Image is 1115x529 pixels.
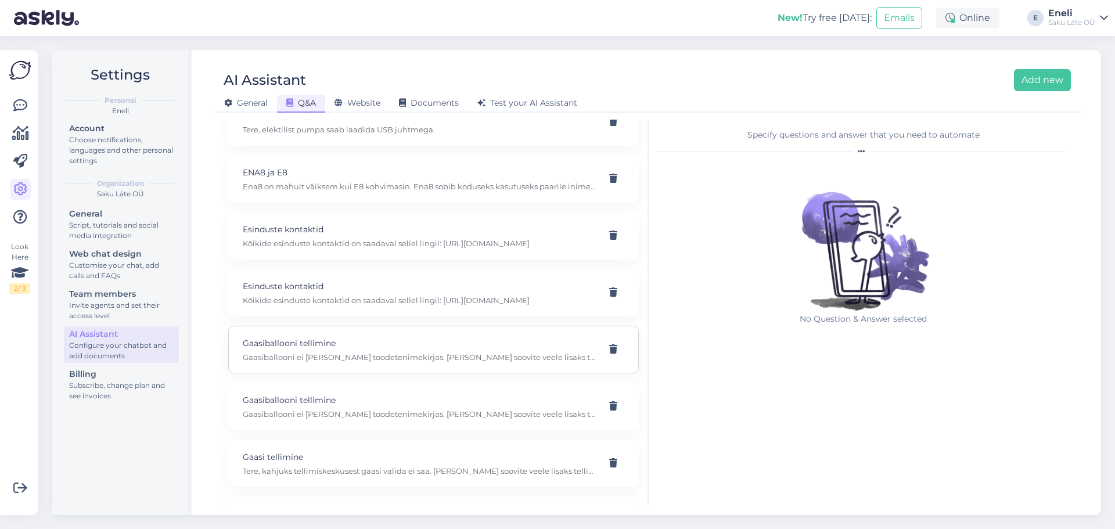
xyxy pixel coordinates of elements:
[243,466,596,476] p: Tere, kahjuks tellimiskeskusest gaasi valida ei saa. [PERSON_NAME] soovite veele lisaks tellida, ...
[9,59,31,81] img: Askly Logo
[69,288,174,300] div: Team members
[1048,9,1095,18] div: Eneli
[243,409,596,419] p: Gaasiballooni ei [PERSON_NAME] toodetenimekirjas. [PERSON_NAME] soovite veele lisaks tellida, sii...
[1027,10,1044,26] div: E
[399,98,459,108] span: Documents
[243,280,596,293] p: Esinduste kontaktid
[9,242,30,294] div: Look Here
[243,223,596,236] p: Esinduste kontaktid
[243,181,596,192] p: Ena8 on mahult väiksem kui E8 kohvimasin. Ena8 sobib koduseks kasutuseks paarile inimesele. E8 ma...
[69,123,174,135] div: Account
[69,328,174,340] div: AI Assistant
[286,98,316,108] span: Q&A
[228,155,639,203] div: ENA8 ja E8Ena8 on mahult väiksem kui E8 kohvimasin. Ena8 sobib koduseks kasutuseks paarile inimes...
[64,246,179,283] a: Web chat designCustomise your chat, add calls and FAQs
[62,106,179,116] div: Eneli
[228,326,639,373] div: Gaasiballooni tellimineGaasiballooni ei [PERSON_NAME] toodetenimekirjas. [PERSON_NAME] soovite ve...
[1048,9,1108,27] a: EneliSaku Läte OÜ
[69,248,174,260] div: Web chat design
[62,64,179,86] h2: Settings
[69,300,174,321] div: Invite agents and set their access level
[243,337,596,350] p: Gaasiballooni tellimine
[1014,69,1071,91] button: Add new
[69,340,174,361] div: Configure your chatbot and add documents
[69,208,174,220] div: General
[778,11,872,25] div: Try free [DATE]:
[876,7,922,29] button: Emails
[788,313,939,325] p: No Question & Answer selected
[224,69,306,91] div: AI Assistant
[788,162,939,313] img: No qna
[62,189,179,199] div: Saku Läte OÜ
[778,12,803,23] b: New!
[243,124,596,135] p: Tere, elektilist pumpa saab laadida USB juhtmega.
[97,178,144,189] b: Organization
[64,206,179,243] a: GeneralScript, tutorials and social media integration
[243,394,596,406] p: Gaasiballooni tellimine
[69,380,174,401] div: Subscribe, change plan and see invoices
[243,295,596,305] p: Kõikide esinduste kontaktid on saadaval sellel lingil: [URL][DOMAIN_NAME]
[243,166,596,179] p: ENA8 ja E8
[9,283,30,294] div: 2 / 3
[64,326,179,363] a: AI AssistantConfigure your chatbot and add documents
[105,95,136,106] b: Personal
[657,129,1069,141] div: Specify questions and answer that you need to automate
[64,366,179,403] a: BillingSubscribe, change plan and see invoices
[64,121,179,168] a: AccountChoose notifications, languages and other personal settings
[228,440,639,487] div: Gaasi tellimineTere, kahjuks tellimiskeskusest gaasi valida ei saa. [PERSON_NAME] soovite veele l...
[243,238,596,249] p: Kõikide esinduste kontaktid on saadaval sellel lingil: [URL][DOMAIN_NAME]
[334,98,380,108] span: Website
[477,98,577,108] span: Test your AI Assistant
[228,269,639,316] div: Esinduste kontaktidKõikide esinduste kontaktid on saadaval sellel lingil: [URL][DOMAIN_NAME]
[69,368,174,380] div: Billing
[243,352,596,362] p: Gaasiballooni ei [PERSON_NAME] toodetenimekirjas. [PERSON_NAME] soovite veele lisaks tellida, sii...
[228,98,639,146] div: Elektriline pump 18,9L pudelileTere, elektilist pumpa saab laadida USB juhtmega.
[936,8,999,28] div: Online
[1048,18,1095,27] div: Saku Läte OÜ
[228,383,639,430] div: Gaasiballooni tellimineGaasiballooni ei [PERSON_NAME] toodetenimekirjas. [PERSON_NAME] soovite ve...
[69,260,174,281] div: Customise your chat, add calls and FAQs
[224,98,268,108] span: General
[228,212,639,260] div: Esinduste kontaktidKõikide esinduste kontaktid on saadaval sellel lingil: [URL][DOMAIN_NAME]
[69,220,174,241] div: Script, tutorials and social media integration
[69,135,174,166] div: Choose notifications, languages and other personal settings
[243,451,596,463] p: Gaasi tellimine
[64,286,179,323] a: Team membersInvite agents and set their access level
